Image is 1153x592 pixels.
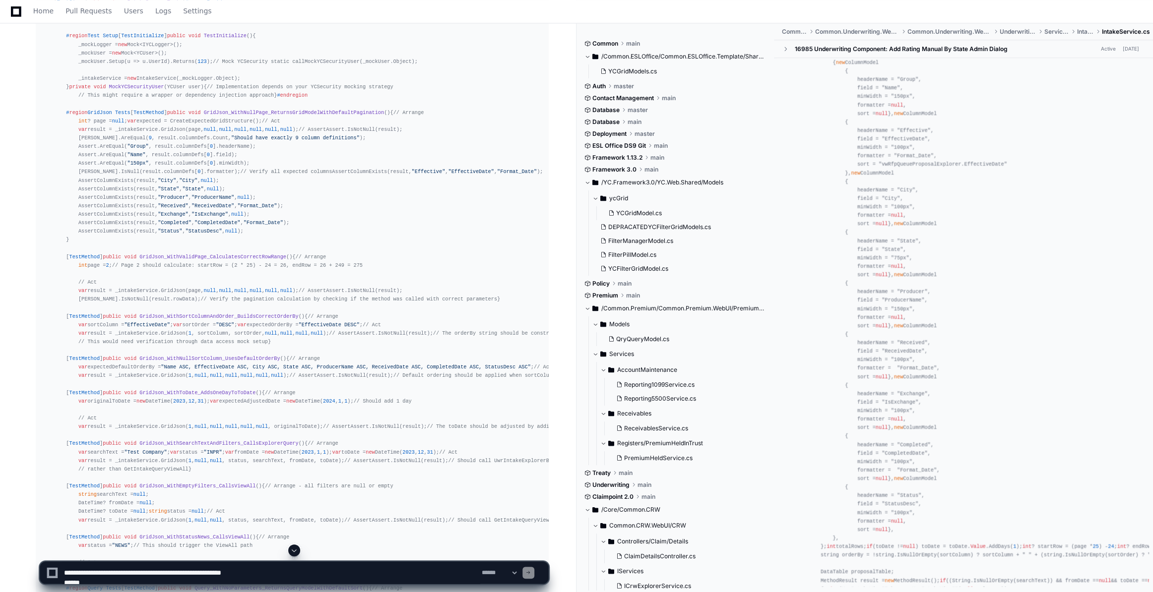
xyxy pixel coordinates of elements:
[354,398,412,404] span: // Should add 1 day
[78,126,87,132] span: var
[600,192,606,204] svg: Directory
[617,410,651,417] span: Receivables
[210,423,222,429] span: null
[103,440,121,446] span: public
[210,398,219,404] span: var
[534,364,552,370] span: // Act
[237,322,246,328] span: var
[197,169,200,175] span: 0
[210,143,213,149] span: 0
[891,314,903,320] span: null
[139,440,298,446] span: GridJson_WithSearchTextAndFilters_CallsExplorerQuery
[158,186,179,192] span: "State"
[344,398,347,404] span: 1
[173,398,186,404] span: 2023
[600,533,767,549] button: Controllers/Claim/Details
[592,142,646,150] span: ESL Office DS9 Git
[644,166,658,174] span: main
[179,178,197,183] span: "City"
[596,64,761,78] button: YCGridModels.cs
[851,170,860,176] span: new
[265,288,277,294] span: null
[894,323,903,329] span: new
[608,535,614,547] svg: Directory
[876,323,888,329] span: null
[234,288,247,294] span: null
[608,237,673,245] span: FilterManagerModel.cs
[600,406,767,421] button: Receivables
[231,211,244,217] span: null
[192,203,234,209] span: "ReceivedDate"
[323,423,350,429] span: // Assert
[612,392,761,406] button: Reporting5500Service.cs
[112,262,363,268] span: // Page 2 should calculate: startRow = (2 * 25) - 24 = 26, endRow = 26 + 249 = 275
[592,94,654,102] span: Contact Management
[876,424,888,430] span: null
[237,194,250,200] span: null
[103,313,121,319] span: public
[121,33,164,39] span: TestInitialize
[128,118,136,124] span: var
[277,92,308,98] span: #
[596,262,761,276] button: YCFilterGridModel.cs
[204,126,216,132] span: null
[584,502,767,518] button: /Core/Common.CRW
[876,374,888,380] span: null
[256,372,268,378] span: null
[411,169,445,175] span: "Effective"
[1044,28,1069,36] span: Services
[299,126,326,132] span: // Assert
[608,223,711,231] span: DEPRACATEDYCFilterGridModels.cs
[139,313,298,319] span: GridJson_WithSortColumnAndOrder_BuildsCorrectOrderBy
[241,423,253,429] span: null
[600,318,606,330] svg: Directory
[149,135,152,141] span: 9
[170,449,179,455] span: var
[194,220,240,226] span: "CompletedDate"
[265,126,277,132] span: null
[439,449,457,455] span: // Act
[612,451,761,465] button: PremiumHeldService.cs
[78,372,87,378] span: var
[189,372,192,378] span: 1
[891,102,903,108] span: null
[78,279,97,285] span: // Act
[167,110,390,116] span: ()
[618,280,632,288] span: main
[1102,28,1150,36] span: IntakeService.cs
[311,330,323,336] span: null
[609,320,630,328] span: Models
[78,398,87,404] span: var
[427,449,433,455] span: 31
[286,398,295,404] span: new
[626,292,640,299] span: main
[366,449,375,455] span: new
[189,423,192,429] span: 1
[225,228,238,234] span: null
[194,423,207,429] span: null
[69,440,100,446] span: TestMethod
[612,378,761,392] button: Reporting1099Service.cs
[186,228,222,234] span: "StatusDesc"
[624,424,688,432] span: ReceivablesService.cs
[207,186,219,192] span: null
[592,106,620,114] span: Database
[592,190,767,206] button: ycGrid
[189,330,192,336] span: 1
[418,449,424,455] span: 12
[592,177,598,188] svg: Directory
[124,322,170,328] span: "EffectiveDate"
[139,355,280,361] span: GridJson_WithNullSortColumn_UsesDefaultOrderBy
[189,33,201,39] span: void
[617,537,688,545] span: Controllers/Claim/Details
[608,67,657,75] span: YCGridModels.cs
[94,84,106,90] span: void
[210,372,222,378] span: null
[78,423,87,429] span: var
[197,59,206,64] span: 123
[608,364,614,376] svg: Directory
[128,152,146,158] span: "Name"
[78,364,87,370] span: var
[78,415,97,421] span: // Act
[280,126,293,132] span: null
